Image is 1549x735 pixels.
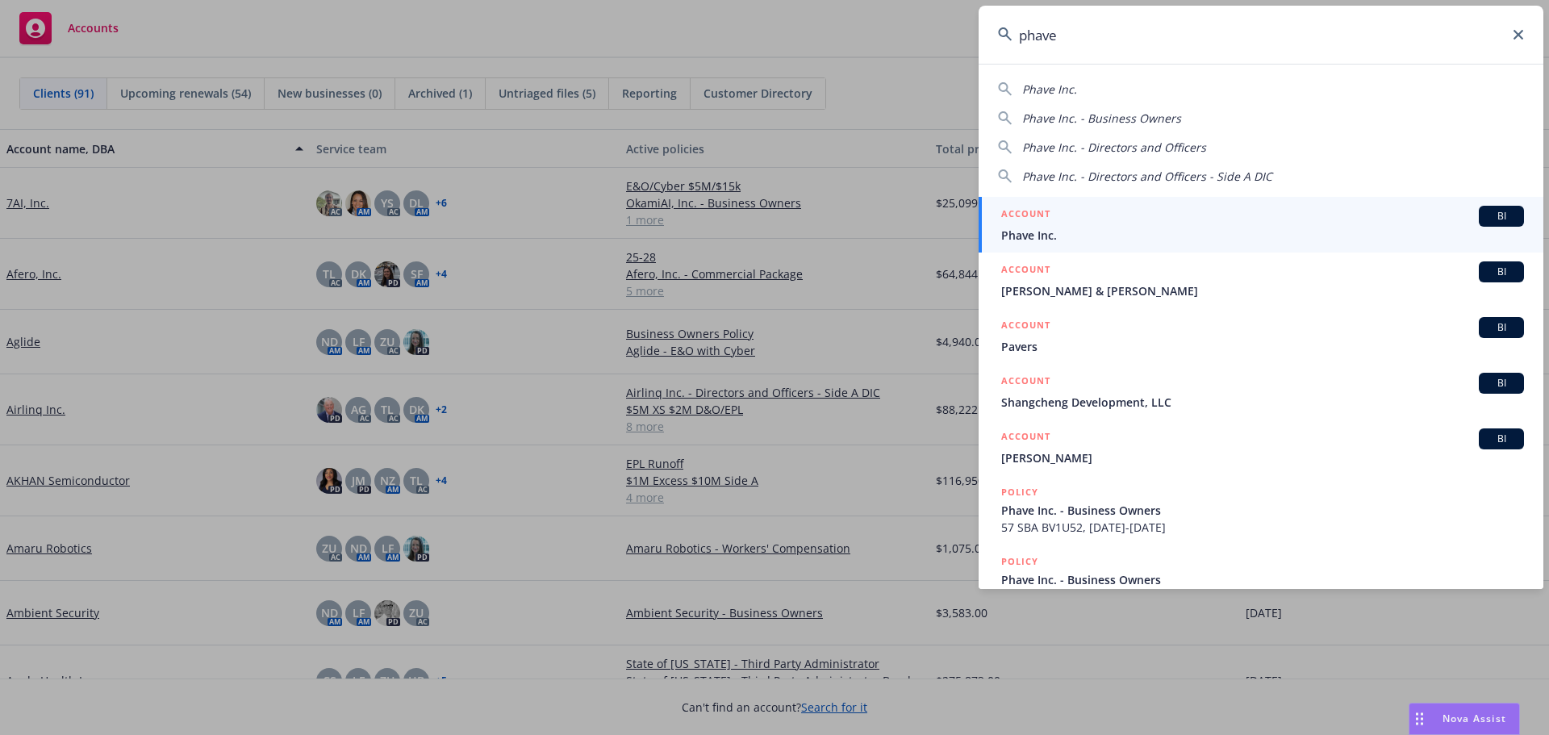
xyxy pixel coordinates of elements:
span: Phave Inc. - Business Owners [1001,571,1524,588]
h5: ACCOUNT [1001,373,1050,392]
span: Phave Inc. [1022,81,1077,97]
h5: ACCOUNT [1001,206,1050,225]
a: ACCOUNTBIPavers [979,308,1543,364]
a: ACCOUNTBIShangcheng Development, LLC [979,364,1543,420]
h5: POLICY [1001,484,1038,500]
h5: POLICY [1001,553,1038,570]
span: Shangcheng Development, LLC [1001,394,1524,411]
span: [PERSON_NAME] & [PERSON_NAME] [1001,282,1524,299]
span: 57 SBA BM9S8A, [DATE]-[DATE] [1001,588,1524,605]
h5: ACCOUNT [1001,428,1050,448]
span: 57 SBA BV1U52, [DATE]-[DATE] [1001,519,1524,536]
h5: ACCOUNT [1001,317,1050,336]
div: Drag to move [1409,704,1430,734]
span: Phave Inc. - Directors and Officers - Side A DIC [1022,169,1272,184]
a: ACCOUNTBIPhave Inc. [979,197,1543,253]
span: [PERSON_NAME] [1001,449,1524,466]
span: BI [1485,320,1518,335]
span: BI [1485,432,1518,446]
span: Nova Assist [1443,712,1506,725]
h5: ACCOUNT [1001,261,1050,281]
span: BI [1485,376,1518,390]
span: BI [1485,209,1518,223]
span: Phave Inc. - Business Owners [1001,502,1524,519]
a: POLICYPhave Inc. - Business Owners57 SBA BM9S8A, [DATE]-[DATE] [979,545,1543,614]
input: Search... [979,6,1543,64]
span: Phave Inc. - Business Owners [1022,111,1181,126]
span: Pavers [1001,338,1524,355]
button: Nova Assist [1409,703,1520,735]
a: ACCOUNTBI[PERSON_NAME] & [PERSON_NAME] [979,253,1543,308]
span: BI [1485,265,1518,279]
span: Phave Inc. - Directors and Officers [1022,140,1206,155]
a: POLICYPhave Inc. - Business Owners57 SBA BV1U52, [DATE]-[DATE] [979,475,1543,545]
a: ACCOUNTBI[PERSON_NAME] [979,420,1543,475]
span: Phave Inc. [1001,227,1524,244]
